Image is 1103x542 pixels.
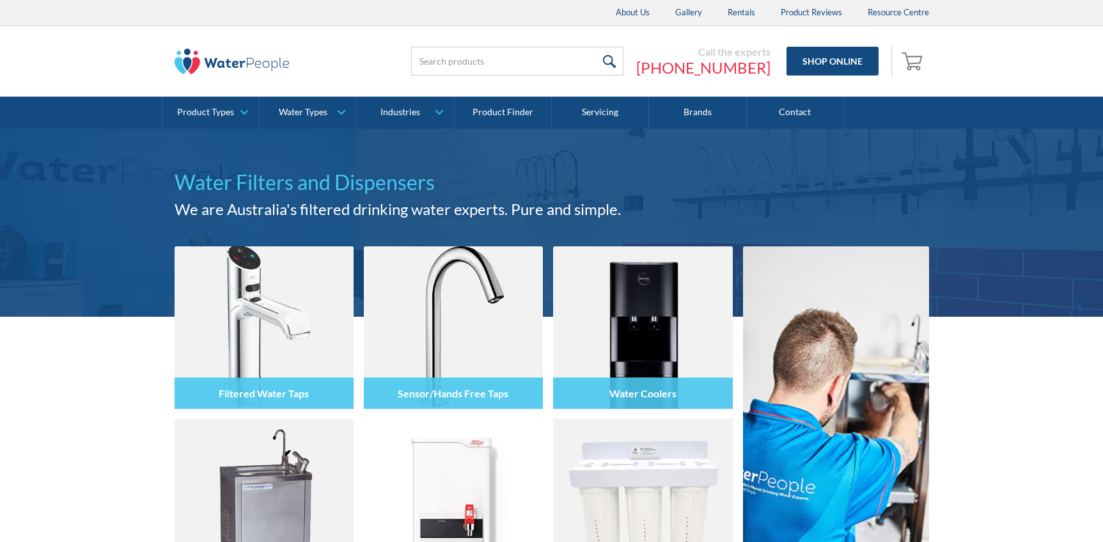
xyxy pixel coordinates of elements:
[747,97,844,129] a: Contact
[357,97,453,129] a: Industries
[553,246,732,409] img: Water Coolers
[177,107,234,118] div: Product Types
[552,97,649,129] a: Servicing
[636,58,771,77] a: [PHONE_NUMBER]
[279,107,327,118] div: Water Types
[609,387,677,399] h4: Water Coolers
[364,246,543,409] img: Sensor/Hands Free Taps
[902,51,926,71] img: shopping cart
[219,387,309,399] h4: Filtered Water Taps
[636,45,771,58] div: Call the experts
[398,387,508,399] h4: Sensor/Hands Free Taps
[786,47,879,76] a: Shop Online
[649,97,746,129] a: Brands
[455,97,552,129] a: Product Finder
[898,46,929,77] a: Open empty cart
[175,49,290,74] img: The Water People
[162,97,259,129] a: Product Types
[411,47,623,76] input: Search products
[175,246,354,409] img: Filtered Water Taps
[260,97,356,129] a: Water Types
[380,107,420,118] div: Industries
